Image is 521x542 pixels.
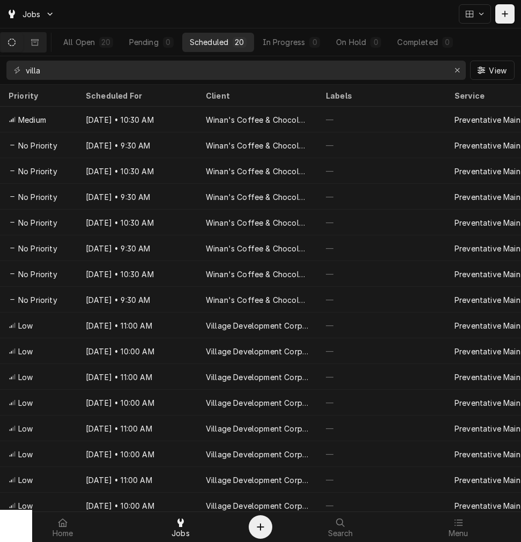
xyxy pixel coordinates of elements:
[101,36,110,48] div: 20
[206,166,309,177] div: Winan's Coffee & Chocolate ([GEOGRAPHIC_DATA])
[77,364,197,390] div: [DATE] • 11:00 AM
[206,90,307,101] div: Client
[77,467,197,493] div: [DATE] • 11:00 AM
[190,36,228,48] div: Scheduled
[206,449,309,460] div: Village Development Corporation
[328,529,353,538] span: Search
[317,338,446,364] div: —
[18,191,57,203] span: No Priority
[77,184,197,210] div: [DATE] • 9:30 AM
[122,514,239,540] a: Jobs
[206,294,309,306] div: Winan's Coffee & Chocolate ([GEOGRAPHIC_DATA])
[263,36,306,48] div: In Progress
[206,243,309,254] div: Winan's Coffee & Chocolate ([GEOGRAPHIC_DATA])
[18,114,46,125] span: Medium
[77,390,197,415] div: [DATE] • 10:00 AM
[317,313,446,338] div: —
[77,210,197,235] div: [DATE] • 10:30 AM
[317,158,446,184] div: —
[206,372,309,383] div: Village Development Corporation
[9,90,66,101] div: Priority
[487,65,509,76] span: View
[18,500,33,511] span: Low
[206,217,309,228] div: Winan's Coffee & Chocolate ([GEOGRAPHIC_DATA])
[311,36,318,48] div: 0
[23,9,41,20] span: Jobs
[77,441,197,467] div: [DATE] • 10:00 AM
[206,423,309,434] div: Village Development Corporation
[206,140,309,151] div: Winan's Coffee & Chocolate ([GEOGRAPHIC_DATA])
[18,397,33,409] span: Low
[317,235,446,261] div: —
[326,90,437,101] div: Labels
[77,158,197,184] div: [DATE] • 10:30 AM
[206,474,309,486] div: Village Development Corporation
[317,364,446,390] div: —
[86,90,187,101] div: Scheduled For
[18,449,33,460] span: Low
[397,36,437,48] div: Completed
[249,515,272,539] button: Create Object
[449,62,466,79] button: Erase input
[165,36,172,48] div: 0
[63,36,95,48] div: All Open
[18,372,33,383] span: Low
[4,514,121,540] a: Home
[77,107,197,132] div: [DATE] • 10:30 AM
[317,467,446,493] div: —
[77,338,197,364] div: [DATE] • 10:00 AM
[449,529,468,538] span: Menu
[317,415,446,441] div: —
[444,36,451,48] div: 0
[18,423,33,434] span: Low
[77,235,197,261] div: [DATE] • 9:30 AM
[206,346,309,357] div: Village Development Corporation
[317,184,446,210] div: —
[77,313,197,338] div: [DATE] • 11:00 AM
[77,132,197,158] div: [DATE] • 9:30 AM
[317,287,446,313] div: —
[206,191,309,203] div: Winan's Coffee & Chocolate ([GEOGRAPHIC_DATA])
[206,269,309,280] div: Winan's Coffee & Chocolate ([GEOGRAPHIC_DATA])
[206,320,309,331] div: Village Development Corporation
[317,390,446,415] div: —
[18,243,57,254] span: No Priority
[317,107,446,132] div: —
[18,294,57,306] span: No Priority
[18,474,33,486] span: Low
[336,36,366,48] div: On Hold
[317,261,446,287] div: —
[206,397,309,409] div: Village Development Corporation
[18,346,33,357] span: Low
[18,320,33,331] span: Low
[206,500,309,511] div: Village Development Corporation
[53,529,73,538] span: Home
[77,493,197,518] div: [DATE] • 10:00 AM
[2,5,59,23] a: Go to Jobs
[172,529,190,538] span: Jobs
[77,261,197,287] div: [DATE] • 10:30 AM
[235,36,244,48] div: 20
[18,217,57,228] span: No Priority
[317,132,446,158] div: —
[206,114,309,125] div: Winan's Coffee & Chocolate ([GEOGRAPHIC_DATA])
[282,514,399,540] a: Search
[77,415,197,441] div: [DATE] • 11:00 AM
[317,210,446,235] div: —
[317,493,446,518] div: —
[18,269,57,280] span: No Priority
[129,36,159,48] div: Pending
[400,514,517,540] a: Menu
[317,441,446,467] div: —
[26,61,445,80] input: Keyword search
[77,287,197,313] div: [DATE] • 9:30 AM
[18,140,57,151] span: No Priority
[373,36,379,48] div: 0
[18,166,57,177] span: No Priority
[470,61,515,80] button: View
